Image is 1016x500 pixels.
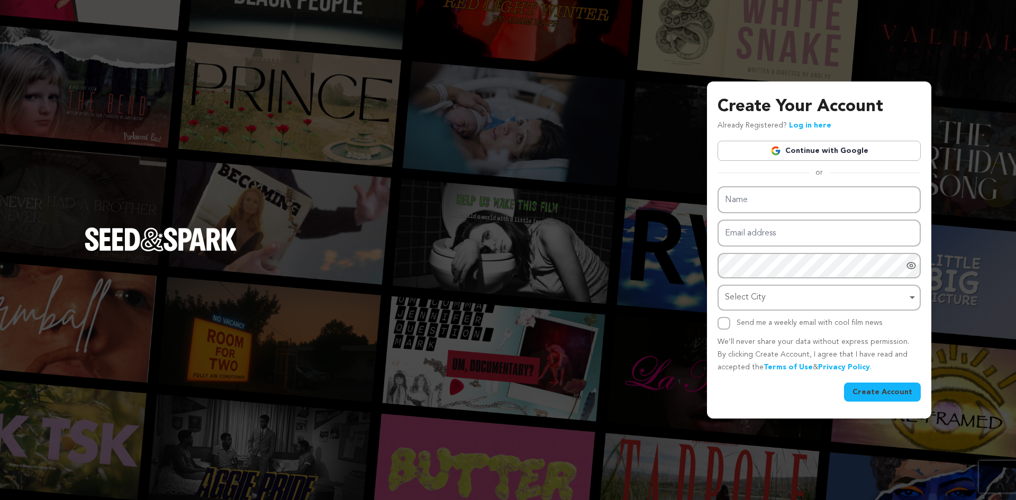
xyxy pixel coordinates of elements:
img: Seed&Spark Logo [85,228,237,251]
a: Seed&Spark Homepage [85,228,237,272]
span: or [809,167,829,178]
h3: Create Your Account [718,94,921,120]
a: Log in here [789,122,831,129]
p: Already Registered? [718,120,831,132]
a: Continue with Google [718,141,921,161]
button: Create Account [844,383,921,402]
p: We’ll never share your data without express permission. By clicking Create Account, I agree that ... [718,336,921,374]
div: Select City [725,290,907,305]
label: Send me a weekly email with cool film news [737,319,883,326]
a: Show password as plain text. Warning: this will display your password on the screen. [906,260,917,271]
input: Name [718,186,921,213]
a: Terms of Use [764,363,813,371]
a: Privacy Policy [818,363,870,371]
img: Google logo [770,146,781,156]
input: Email address [718,220,921,247]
